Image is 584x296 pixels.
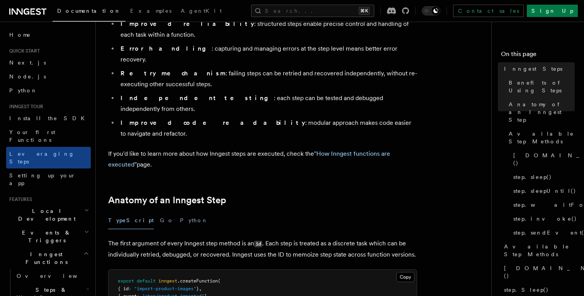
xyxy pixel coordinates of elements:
[6,168,91,190] a: Setting up your app
[108,238,417,260] p: The first argument of every Inngest step method is an . Each step is treated as a discrete task w...
[506,76,575,97] a: Benefits of Using Steps
[6,250,83,266] span: Inngest Functions
[9,31,31,39] span: Home
[137,278,156,284] span: default
[218,278,221,284] span: (
[130,8,171,14] span: Examples
[527,5,578,17] a: Sign Up
[118,43,417,65] li: : capturing and managing errors at the step level means better error recovery.
[6,207,84,223] span: Local Development
[504,65,562,73] span: Inngest Steps
[510,198,575,212] a: step.waitForEvent()
[396,272,414,282] button: Copy
[121,119,305,126] strong: Improved code readability
[121,45,212,52] strong: Error handling
[17,273,96,279] span: Overview
[6,48,40,54] span: Quick start
[6,196,32,202] span: Features
[121,20,254,27] strong: Improved reliability
[118,278,134,284] span: export
[9,87,37,94] span: Python
[6,28,91,42] a: Home
[118,117,417,139] li: : modular approach makes code easier to navigate and refactor.
[453,5,524,17] a: Contact sales
[513,215,577,223] span: step.invoke()
[129,286,131,291] span: :
[422,6,440,15] button: Toggle dark mode
[9,172,76,186] span: Setting up your app
[510,170,575,184] a: step.sleep()
[6,147,91,168] a: Leveraging Steps
[9,115,89,121] span: Install the SDK
[510,184,575,198] a: step.sleepUntil()
[509,79,575,94] span: Benefits of Using Steps
[199,286,202,291] span: ,
[510,226,575,240] a: step.sendEvent()
[108,148,417,170] p: If you'd like to learn more about how Inngest steps are executed, check the page.
[118,19,417,40] li: : structured steps enable precise control and handling of each task within a function.
[158,278,177,284] span: inngest
[6,56,91,70] a: Next.js
[6,226,91,247] button: Events & Triggers
[14,269,91,283] a: Overview
[6,125,91,147] a: Your first Functions
[254,241,262,247] code: id
[6,111,91,125] a: Install the SDK
[506,97,575,127] a: Anatomy of an Inngest Step
[501,240,575,261] a: Available Step Methods
[176,2,226,21] a: AgentKit
[6,247,91,269] button: Inngest Functions
[504,286,549,294] span: step.Sleep()
[126,2,176,21] a: Examples
[513,173,552,181] span: step.sleep()
[160,212,174,229] button: Go
[177,278,218,284] span: .createFunction
[53,2,126,22] a: Documentation
[196,286,199,291] span: }
[108,195,226,206] a: Anatomy of an Inngest Step
[180,212,208,229] button: Python
[121,94,274,102] strong: Independent testing
[118,286,129,291] span: { id
[6,70,91,83] a: Node.js
[121,70,226,77] strong: Retry mechanism
[9,151,75,165] span: Leveraging Steps
[501,62,575,76] a: Inngest Steps
[9,129,55,143] span: Your first Functions
[108,212,154,229] button: TypeScript
[6,104,43,110] span: Inngest tour
[6,83,91,97] a: Python
[9,73,46,80] span: Node.js
[513,187,576,195] span: step.sleepUntil()
[501,261,575,283] a: [DOMAIN_NAME]()
[504,243,575,258] span: Available Step Methods
[509,130,575,145] span: Available Step Methods
[510,148,575,170] a: [DOMAIN_NAME]()
[510,212,575,226] a: step.invoke()
[118,93,417,114] li: : each step can be tested and debugged independently from others.
[506,127,575,148] a: Available Step Methods
[134,286,196,291] span: "import-product-images"
[57,8,121,14] span: Documentation
[251,5,374,17] button: Search...⌘K
[9,60,46,66] span: Next.js
[181,8,222,14] span: AgentKit
[501,49,575,62] h4: On this page
[6,229,84,244] span: Events & Triggers
[6,204,91,226] button: Local Development
[509,100,575,124] span: Anatomy of an Inngest Step
[359,7,370,15] kbd: ⌘K
[118,68,417,90] li: : failing steps can be retried and recovered independently, without re-executing other successful...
